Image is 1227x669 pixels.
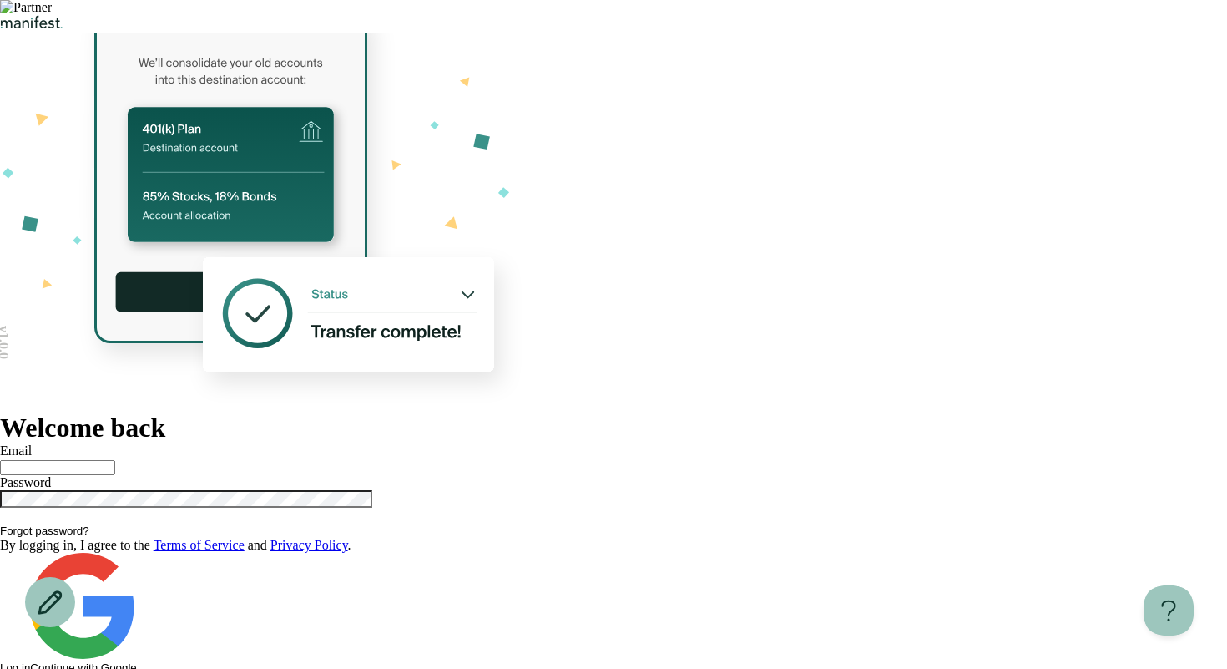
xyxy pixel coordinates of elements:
[1144,585,1194,636] iframe: Help Scout Beacon - Open
[270,538,348,552] a: Privacy Policy
[154,538,245,552] a: Terms of Service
